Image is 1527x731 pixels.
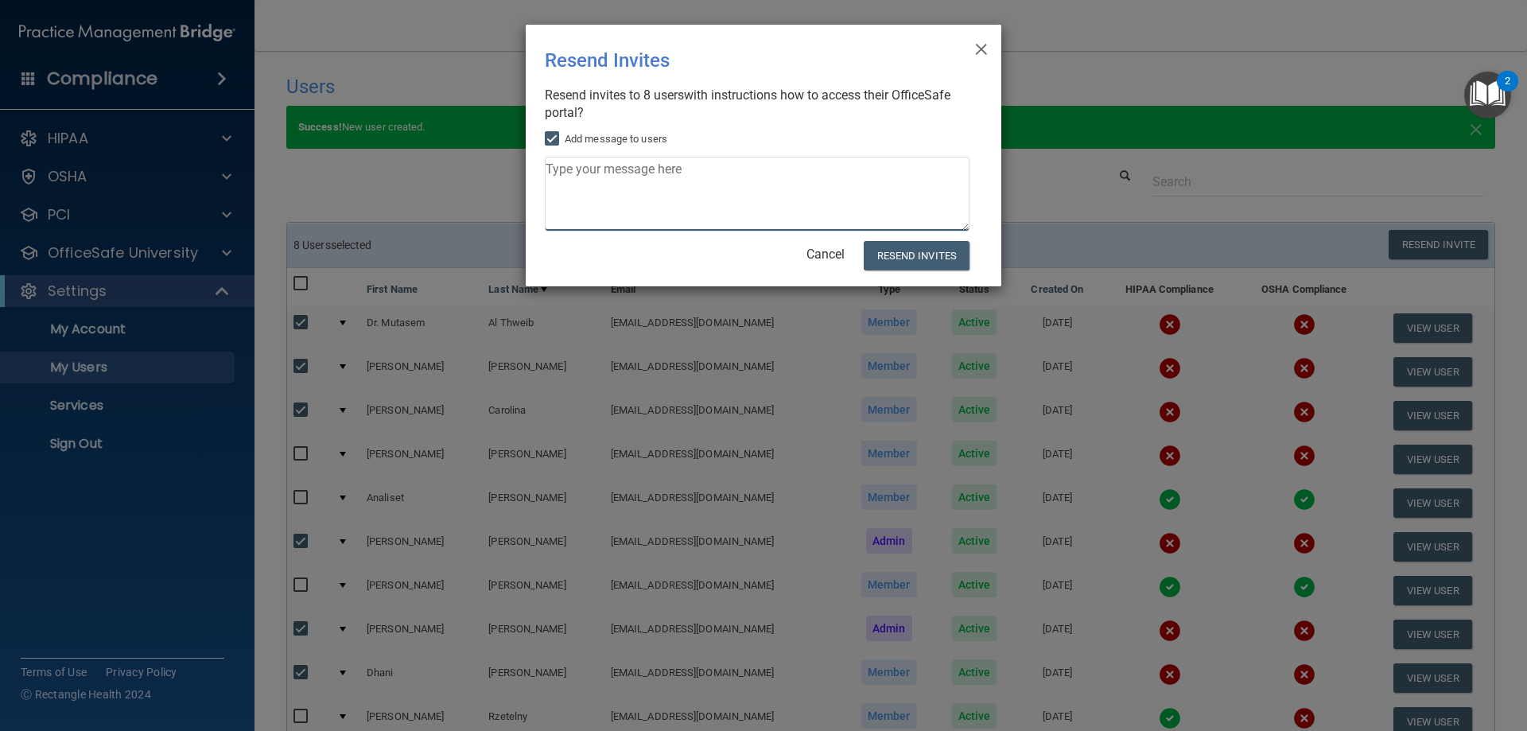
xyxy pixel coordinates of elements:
span: × [974,31,989,63]
button: Open Resource Center, 2 new notifications [1464,72,1511,119]
span: s [678,87,684,103]
input: Add message to users [545,133,563,146]
button: Resend Invites [864,241,969,270]
label: Add message to users [545,130,667,149]
div: Resend invites to 8 user with instructions how to access their OfficeSafe portal? [545,87,969,122]
div: Resend Invites [545,37,917,84]
a: Cancel [806,247,845,262]
div: 2 [1505,81,1510,102]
